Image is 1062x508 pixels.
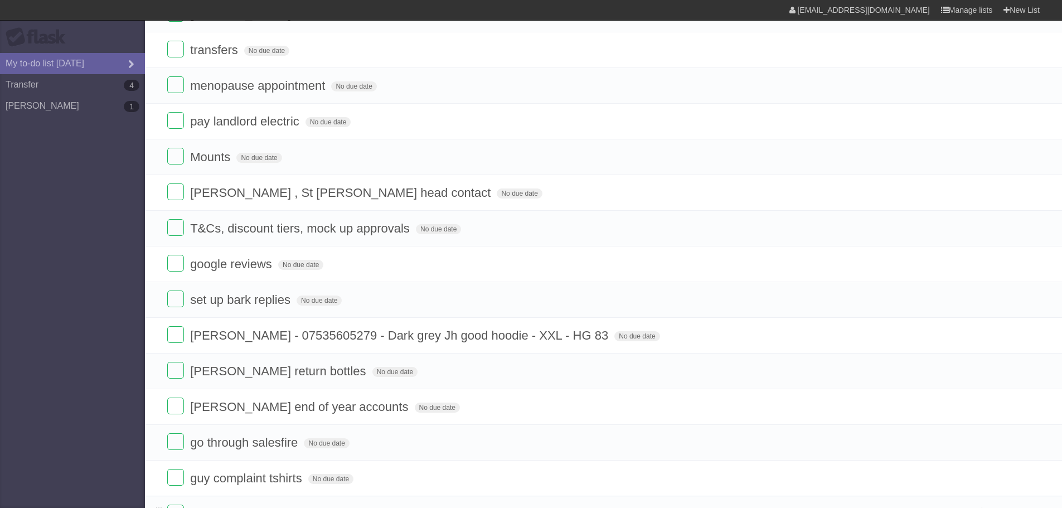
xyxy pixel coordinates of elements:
[190,400,411,414] span: [PERSON_NAME] end of year accounts
[331,81,376,91] span: No due date
[167,183,184,200] label: Done
[167,255,184,272] label: Done
[167,433,184,450] label: Done
[190,293,293,307] span: set up bark replies
[6,27,72,47] div: Flask
[167,41,184,57] label: Done
[167,112,184,129] label: Done
[190,79,328,93] span: menopause appointment
[497,188,542,199] span: No due date
[416,224,461,234] span: No due date
[167,326,184,343] label: Done
[124,80,139,91] b: 4
[124,101,139,112] b: 1
[190,471,305,485] span: guy complaint tshirts
[190,364,368,378] span: [PERSON_NAME] return bottles
[305,117,351,127] span: No due date
[190,221,413,235] span: T&Cs, discount tiers, mock up approvals
[167,291,184,307] label: Done
[167,398,184,414] label: Done
[167,469,184,486] label: Done
[278,260,323,270] span: No due date
[190,150,233,164] span: Mounts
[297,296,342,306] span: No due date
[308,474,353,484] span: No due date
[372,367,418,377] span: No due date
[190,436,300,449] span: go through salesfire
[190,43,241,57] span: transfers
[167,76,184,93] label: Done
[190,328,611,342] span: [PERSON_NAME] - 07535605279 - Dark grey Jh good hoodie - XXL - HG 83
[415,403,460,413] span: No due date
[167,148,184,165] label: Done
[190,257,275,271] span: google reviews
[244,46,289,56] span: No due date
[236,153,282,163] span: No due date
[190,114,302,128] span: pay landlord electric
[190,186,493,200] span: [PERSON_NAME] , St [PERSON_NAME] head contact
[614,331,659,341] span: No due date
[167,362,184,379] label: Done
[304,438,349,448] span: No due date
[167,219,184,236] label: Done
